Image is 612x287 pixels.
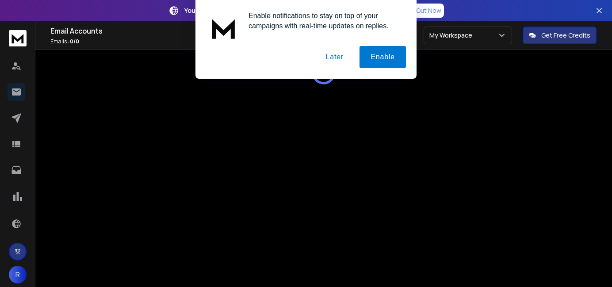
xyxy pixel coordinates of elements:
button: Enable [360,46,406,68]
button: Later [314,46,354,68]
button: R [9,266,27,283]
img: notification icon [206,11,241,46]
div: Enable notifications to stay on top of your campaigns with real-time updates on replies. [241,11,406,31]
